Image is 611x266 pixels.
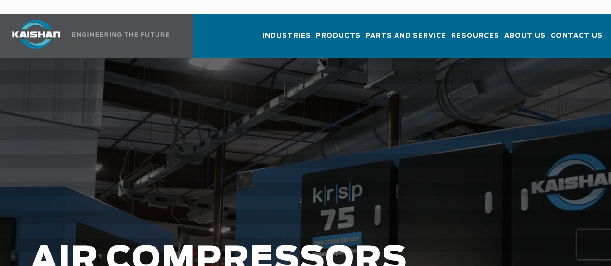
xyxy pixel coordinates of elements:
span: Contact Us [551,30,603,42]
span: Industries [262,30,311,42]
a: Products [316,23,361,56]
span: Resources [451,30,499,42]
a: Parts and Service [366,23,446,56]
a: About Us [504,23,546,56]
a: Contact Us [551,23,603,56]
span: About Us [504,30,546,42]
span: Products [316,30,361,42]
a: Industries [262,23,311,56]
img: Engineering the future [72,32,169,37]
span: Parts and Service [366,30,446,42]
a: Resources [451,23,499,56]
